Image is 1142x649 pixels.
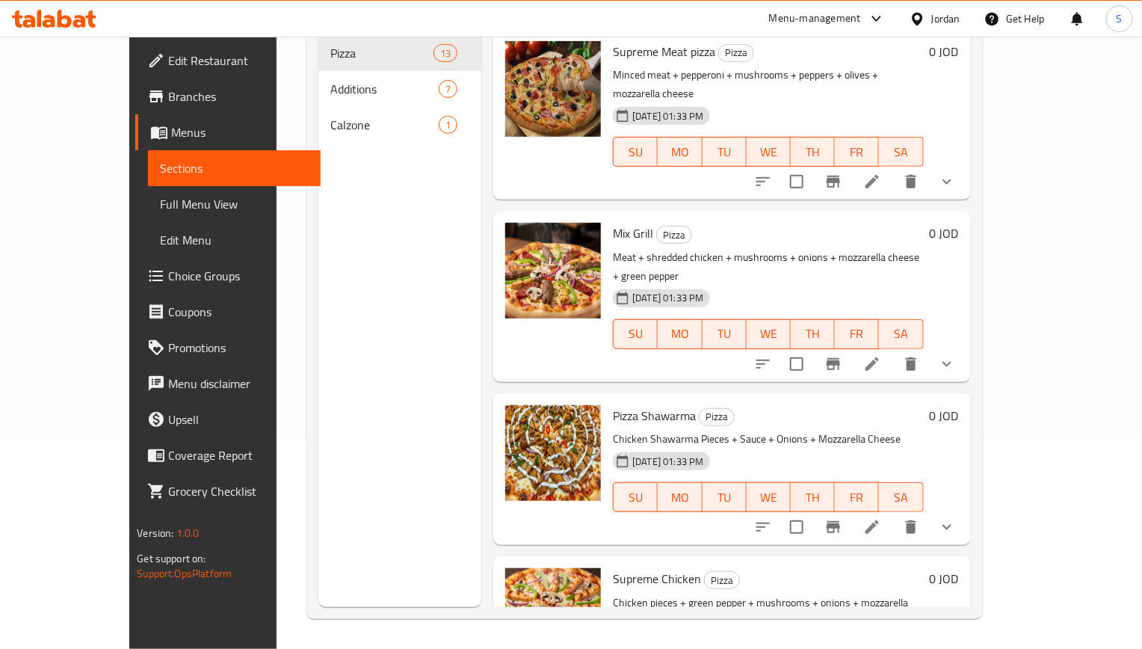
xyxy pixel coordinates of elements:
[657,227,691,244] span: Pizza
[439,116,457,134] div: items
[930,41,959,62] h6: 0 JOD
[626,291,709,305] span: [DATE] 01:33 PM
[664,323,696,345] span: MO
[885,141,917,163] span: SA
[797,323,829,345] span: TH
[160,231,308,249] span: Edit Menu
[135,294,320,330] a: Coupons
[626,109,709,123] span: [DATE] 01:33 PM
[658,137,702,167] button: MO
[137,549,206,568] span: Get support on:
[709,487,741,508] span: TU
[893,164,929,200] button: delete
[753,487,785,508] span: WE
[703,319,747,349] button: TU
[135,402,320,437] a: Upsell
[135,79,320,114] a: Branches
[613,405,696,427] span: Pizza Shawarma
[791,482,835,512] button: TH
[879,137,923,167] button: SA
[613,137,658,167] button: SU
[938,173,956,191] svg: Show Choices
[168,410,308,428] span: Upsell
[613,248,923,286] p: Meat + shredded chicken + mushrooms + onions + mozzarella cheese + green pepper
[135,437,320,473] a: Coverage Report
[658,482,702,512] button: MO
[719,44,753,61] span: Pizza
[705,572,739,589] span: Pizza
[791,319,835,349] button: TH
[815,346,851,382] button: Branch-specific-item
[168,339,308,357] span: Promotions
[613,430,923,449] p: Chicken Shawarma Pieces + Sauce + Onions + Mozzarella Cheese
[797,487,829,508] span: TH
[658,319,702,349] button: MO
[613,568,701,590] span: Supreme Chicken
[879,482,923,512] button: SA
[938,518,956,536] svg: Show Choices
[137,564,232,583] a: Support.OpsPlatform
[135,330,320,366] a: Promotions
[781,348,812,380] span: Select to update
[781,166,812,197] span: Select to update
[613,319,658,349] button: SU
[747,482,791,512] button: WE
[176,523,200,543] span: 1.0.0
[168,267,308,285] span: Choice Groups
[160,159,308,177] span: Sections
[1117,10,1123,27] span: S
[797,141,829,163] span: TH
[434,46,457,61] span: 13
[745,509,781,545] button: sort-choices
[781,511,812,543] span: Select to update
[745,164,781,200] button: sort-choices
[841,487,873,508] span: FR
[747,319,791,349] button: WE
[938,355,956,373] svg: Show Choices
[330,116,439,134] span: Calzone
[699,408,735,426] div: Pizza
[769,10,861,28] div: Menu-management
[835,137,879,167] button: FR
[656,226,692,244] div: Pizza
[137,523,173,543] span: Version:
[745,346,781,382] button: sort-choices
[318,107,481,143] div: Calzone1
[160,195,308,213] span: Full Menu View
[700,408,734,425] span: Pizza
[505,41,601,137] img: Supreme Meat pizza
[931,10,960,27] div: Jordan
[626,455,709,469] span: [DATE] 01:33 PM
[929,346,965,382] button: show more
[148,186,320,222] a: Full Menu View
[930,223,959,244] h6: 0 JOD
[709,141,741,163] span: TU
[439,118,457,132] span: 1
[135,114,320,150] a: Menus
[168,482,308,500] span: Grocery Checklist
[148,222,320,258] a: Edit Menu
[168,87,308,105] span: Branches
[929,509,965,545] button: show more
[879,319,923,349] button: SA
[841,141,873,163] span: FR
[863,355,881,373] a: Edit menu item
[505,405,601,501] img: Pizza Shawarma
[664,487,696,508] span: MO
[330,44,433,62] div: Pizza
[135,43,320,79] a: Edit Restaurant
[703,137,747,167] button: TU
[791,137,835,167] button: TH
[613,222,653,244] span: Mix Grill
[863,518,881,536] a: Edit menu item
[893,346,929,382] button: delete
[135,258,320,294] a: Choice Groups
[168,446,308,464] span: Coverage Report
[863,173,881,191] a: Edit menu item
[439,80,457,98] div: items
[835,482,879,512] button: FR
[620,141,652,163] span: SU
[318,29,481,149] nav: Menu sections
[135,366,320,402] a: Menu disclaimer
